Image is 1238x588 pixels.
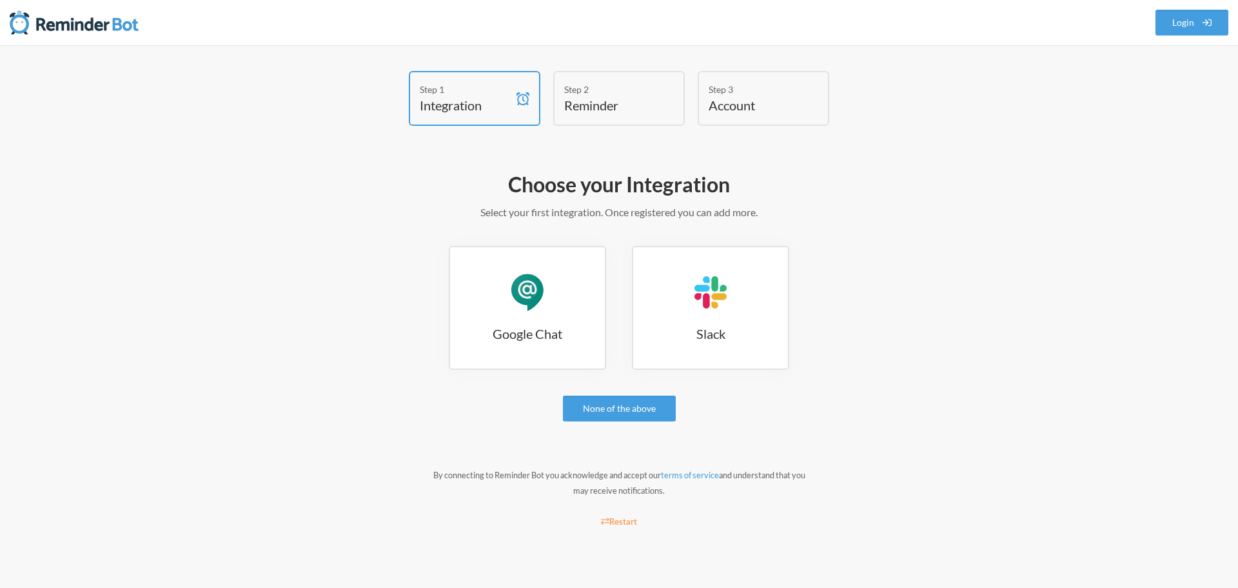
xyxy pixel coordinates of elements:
[433,470,805,496] small: By connecting to Reminder Bot you acknowledge and accept our and understand that you may receive ...
[245,205,993,220] p: Select your first integration. Once registered you can add more.
[661,470,719,480] a: terms of service
[245,171,993,198] h2: Choose your Integration
[420,83,510,96] div: Step 1
[1155,10,1229,35] a: Login
[420,96,510,114] h4: Integration
[709,83,799,96] div: Step 3
[601,516,637,527] small: Restart
[10,10,139,35] img: Reminder Bot
[633,325,788,343] h3: Slack
[450,325,605,343] h3: Google Chat
[709,96,799,114] h4: Account
[564,96,654,114] h4: Reminder
[564,83,654,96] div: Step 2
[563,396,676,421] a: None of the above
